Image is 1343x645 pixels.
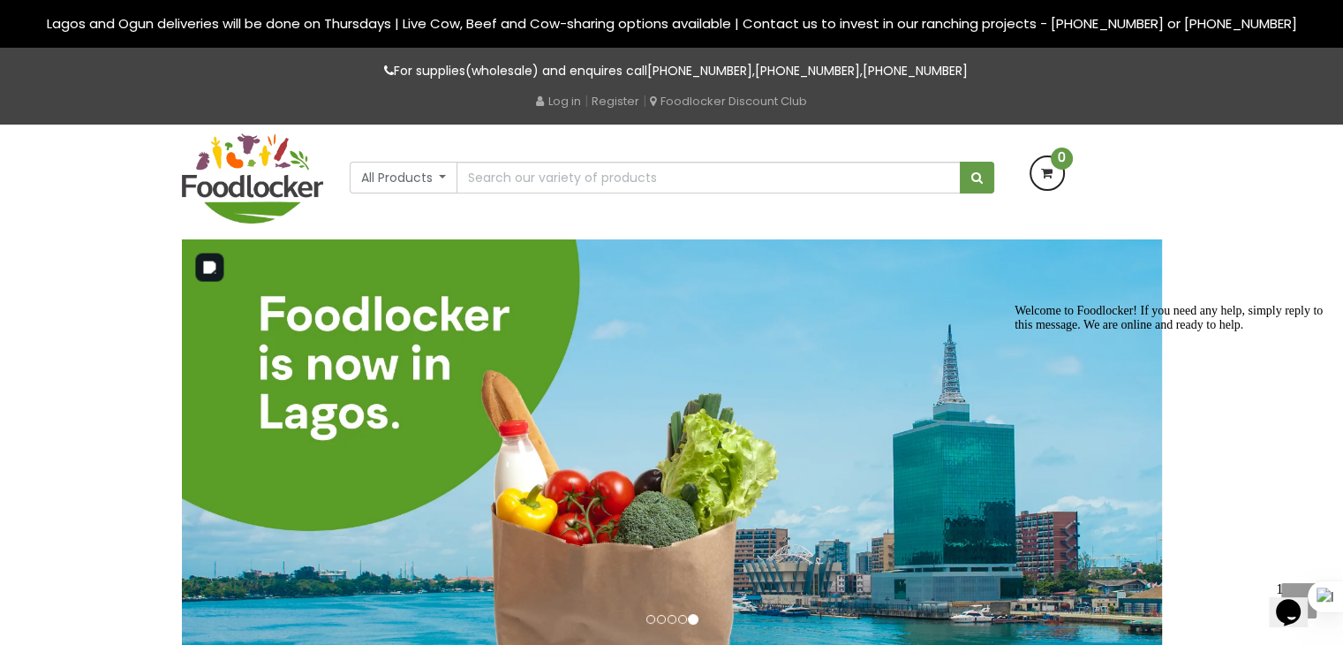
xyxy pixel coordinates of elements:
a: [PHONE_NUMBER] [647,62,752,80]
a: Foodlocker Discount Club [650,93,807,110]
iframe: chat widget [1007,297,1325,565]
a: Log in [536,93,581,110]
a: Register [592,93,639,110]
iframe: chat widget [1269,574,1325,627]
span: | [585,92,588,110]
a: [PHONE_NUMBER] [755,62,860,80]
span: Lagos and Ogun deliveries will be done on Thursdays | Live Cow, Beef and Cow-sharing options avai... [47,14,1297,33]
span: | [643,92,646,110]
button: All Products [350,162,458,193]
a: [PHONE_NUMBER] [863,62,968,80]
span: 0 [1051,148,1073,170]
input: Search our variety of products [456,162,960,193]
span: Welcome to Foodlocker! If you need any help, simply reply to this message. We are online and read... [7,7,315,34]
img: FoodLocker [182,133,323,224]
p: For supplies(wholesale) and enquires call , , [182,61,1162,81]
div: Welcome to Foodlocker! If you need any help, simply reply to this message. We are online and read... [7,7,325,35]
